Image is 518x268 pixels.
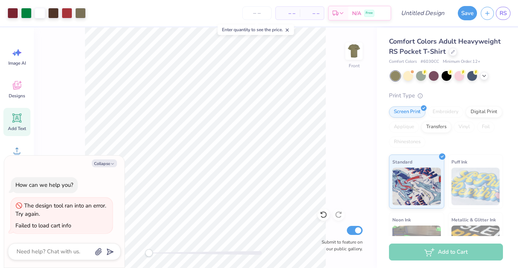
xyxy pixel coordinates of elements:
label: Submit to feature on our public gallery. [317,239,363,252]
span: Add Text [8,126,26,132]
div: Enter quantity to see the price. [218,24,294,35]
div: Print Type [389,91,503,100]
div: Foil [477,121,495,133]
div: Screen Print [389,106,425,118]
div: Vinyl [454,121,475,133]
img: Front [346,44,362,59]
img: Metallic & Glitter Ink [451,226,500,263]
img: Puff Ink [451,168,500,205]
span: Comfort Colors Adult Heavyweight RS Pocket T-Shirt [389,37,501,56]
span: Puff Ink [451,158,467,166]
span: Neon Ink [392,216,411,224]
a: RS [496,7,510,20]
span: RS [500,9,507,18]
div: Embroidery [428,106,463,118]
div: Front [349,62,360,69]
span: Standard [392,158,412,166]
button: Collapse [92,159,117,167]
span: – – [280,9,295,17]
div: Applique [389,121,419,133]
div: Rhinestones [389,136,425,148]
input: Untitled Design [395,6,450,21]
span: # 6030CC [421,59,439,65]
span: N/A [352,9,361,17]
span: Comfort Colors [389,59,417,65]
div: Accessibility label [145,249,153,257]
button: Save [458,6,477,20]
span: Designs [9,93,25,99]
span: Free [366,11,373,16]
img: Neon Ink [392,226,441,263]
div: How can we help you? [15,181,73,189]
img: Standard [392,168,441,205]
span: – – [304,9,319,17]
span: Minimum Order: 12 + [443,59,480,65]
span: Metallic & Glitter Ink [451,216,496,224]
div: Digital Print [466,106,502,118]
input: – – [242,6,272,20]
span: Image AI [8,60,26,66]
div: Transfers [421,121,451,133]
div: Failed to load cart info [15,222,71,229]
div: The design tool ran into an error. Try again. [15,202,106,218]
